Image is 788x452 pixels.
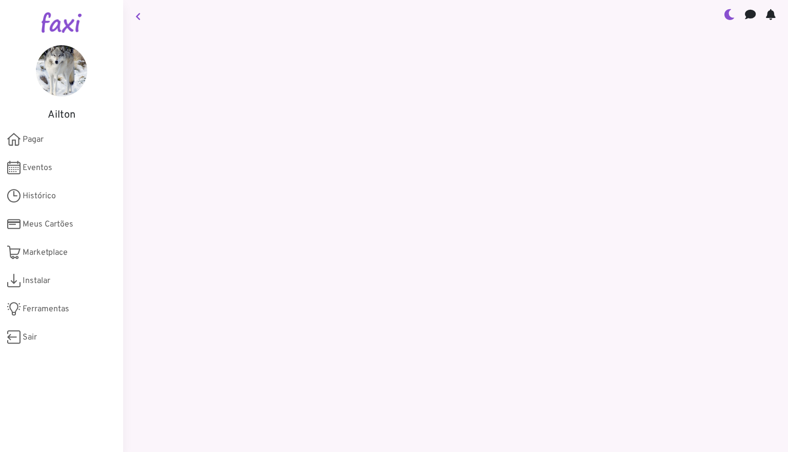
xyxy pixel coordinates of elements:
[23,162,52,174] span: Eventos
[23,218,73,231] span: Meus Cartões
[23,134,44,146] span: Pagar
[23,303,69,315] span: Ferramentas
[23,275,50,287] span: Instalar
[23,190,56,202] span: Histórico
[23,331,37,344] span: Sair
[23,247,68,259] span: Marketplace
[15,109,108,121] h5: Ailton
